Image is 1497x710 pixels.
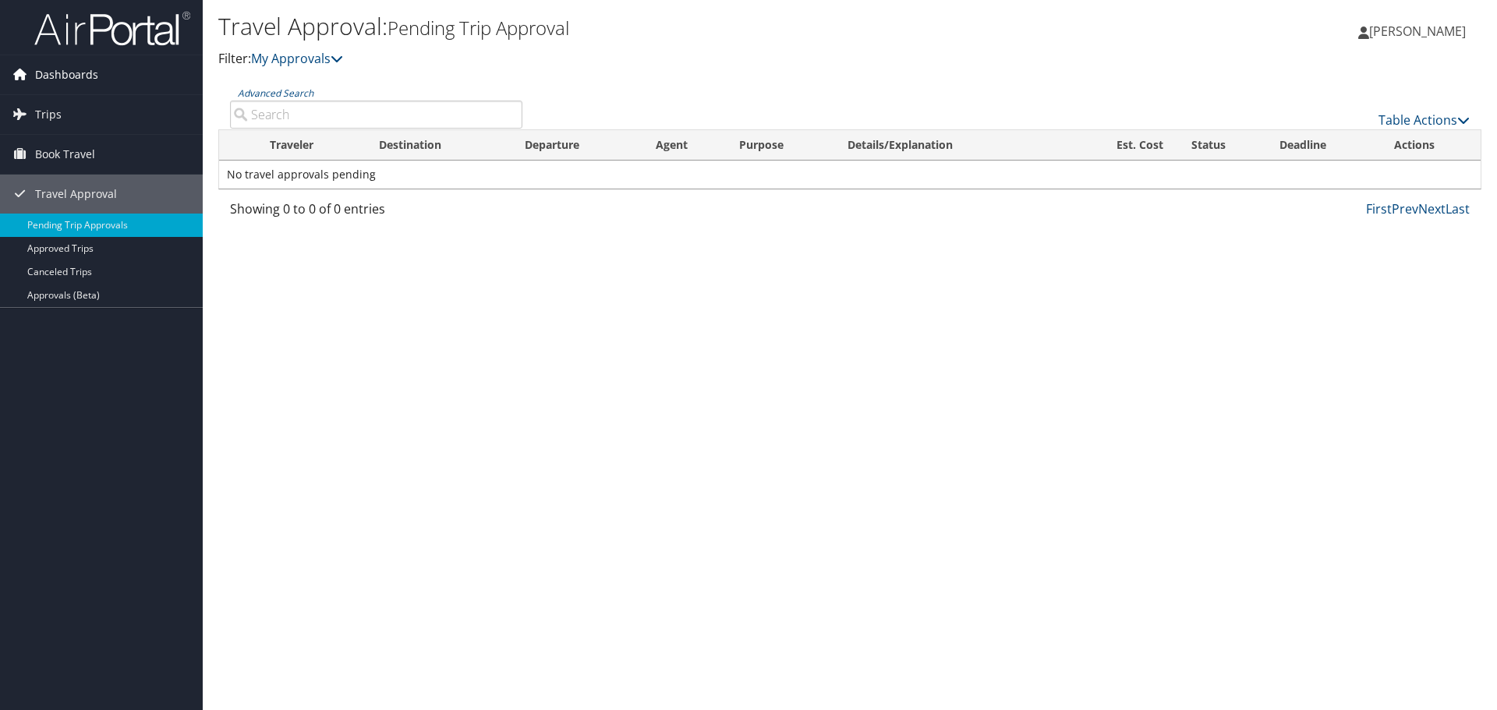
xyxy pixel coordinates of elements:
[1358,8,1481,55] a: [PERSON_NAME]
[218,49,1060,69] p: Filter:
[1392,200,1418,217] a: Prev
[725,130,833,161] th: Purpose
[35,55,98,94] span: Dashboards
[1066,130,1177,161] th: Est. Cost: activate to sort column ascending
[642,130,724,161] th: Agent
[35,175,117,214] span: Travel Approval
[1366,200,1392,217] a: First
[365,130,511,161] th: Destination: activate to sort column ascending
[1446,200,1470,217] a: Last
[238,87,313,100] a: Advanced Search
[1265,130,1381,161] th: Deadline: activate to sort column descending
[218,10,1060,43] h1: Travel Approval:
[1369,23,1466,40] span: [PERSON_NAME]
[256,130,365,161] th: Traveler: activate to sort column ascending
[1378,111,1470,129] a: Table Actions
[35,135,95,174] span: Book Travel
[511,130,642,161] th: Departure: activate to sort column ascending
[388,15,569,41] small: Pending Trip Approval
[230,200,522,226] div: Showing 0 to 0 of 0 entries
[1177,130,1265,161] th: Status: activate to sort column ascending
[230,101,522,129] input: Advanced Search
[251,50,343,67] a: My Approvals
[833,130,1066,161] th: Details/Explanation
[219,161,1481,189] td: No travel approvals pending
[1380,130,1481,161] th: Actions
[35,95,62,134] span: Trips
[1418,200,1446,217] a: Next
[34,10,190,47] img: airportal-logo.png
